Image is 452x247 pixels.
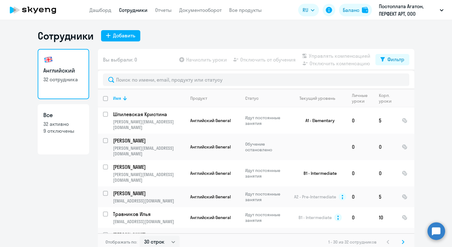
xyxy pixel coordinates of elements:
[298,4,319,16] button: RU
[245,115,288,126] p: Идут постоянные занятия
[347,186,374,207] td: 0
[113,32,135,39] div: Добавить
[89,7,111,13] a: Дашборд
[375,54,409,65] button: Фильтр
[245,95,288,101] div: Статус
[347,107,374,134] td: 0
[190,144,231,150] span: Английский General
[179,7,222,13] a: Документооборот
[43,121,83,127] p: 32 активно
[190,118,231,123] span: Английский General
[113,190,184,197] p: [PERSON_NAME]
[113,219,185,224] p: [EMAIL_ADDRESS][DOMAIN_NAME]
[113,164,184,170] p: [PERSON_NAME]
[245,168,288,179] p: Идут постоянные занятия
[113,111,185,118] a: Шпилевская Кристина
[229,7,262,13] a: Все продукты
[155,7,172,13] a: Отчеты
[113,95,185,101] div: Имя
[352,93,374,104] div: Личные уроки
[113,211,185,217] a: Травников Илья
[343,6,359,14] div: Баланс
[374,134,397,160] td: 0
[303,6,308,14] span: RU
[245,212,288,223] p: Идут постоянные занятия
[374,107,397,134] td: 5
[43,55,53,65] img: english
[113,198,185,204] p: [EMAIL_ADDRESS][DOMAIN_NAME]
[362,7,368,13] img: balance
[43,67,83,75] h3: Английский
[119,7,148,13] a: Сотрудники
[43,76,83,83] p: 32 сотрудника
[190,170,231,176] span: Английский General
[347,160,374,186] td: 0
[190,95,207,101] div: Продукт
[113,137,184,144] p: [PERSON_NAME]
[374,186,397,207] td: 5
[43,111,83,119] h3: Все
[379,3,437,18] p: Постоплата Агатон, ПЕРФЕКТ АРТ, ООО
[347,207,374,228] td: 0
[190,215,231,220] span: Английский General
[245,95,259,101] div: Статус
[294,194,336,200] span: A2 - Pre-Intermediate
[352,93,369,104] div: Личные уроки
[245,191,288,202] p: Идут постоянные занятия
[101,30,140,41] button: Добавить
[113,111,184,118] p: Шпилевская Кристина
[299,215,332,220] span: B1 - Intermediate
[113,231,184,238] p: [PERSON_NAME]
[103,56,137,63] span: Вы выбрали: 0
[288,160,347,186] td: B1 - Intermediate
[105,239,137,245] span: Отображать по:
[339,4,372,16] button: Балансbalance
[113,231,185,238] a: [PERSON_NAME]
[328,239,377,245] span: 1 - 30 из 32 сотрудников
[387,56,404,63] div: Фильтр
[374,207,397,228] td: 10
[379,93,396,104] div: Корп. уроки
[113,137,185,144] a: [PERSON_NAME]
[190,194,231,200] span: Английский General
[376,3,447,18] button: Постоплата Агатон, ПЕРФЕКТ АРТ, ООО
[113,172,185,183] p: [PERSON_NAME][EMAIL_ADDRESS][DOMAIN_NAME]
[379,93,392,104] div: Корп. уроки
[245,141,288,153] p: Обучение остановлено
[113,95,121,101] div: Имя
[38,30,94,42] h1: Сотрудники
[113,164,185,170] a: [PERSON_NAME]
[38,104,89,154] a: Все32 активно9 отключены
[288,107,347,134] td: A1 - Elementary
[113,119,185,130] p: [PERSON_NAME][EMAIL_ADDRESS][DOMAIN_NAME]
[38,49,89,99] a: Английский32 сотрудника
[103,73,409,86] input: Поиск по имени, email, продукту или статусу
[113,211,184,217] p: Травников Илья
[113,145,185,157] p: [PERSON_NAME][EMAIL_ADDRESS][DOMAIN_NAME]
[299,95,335,101] div: Текущий уровень
[190,95,240,101] div: Продукт
[43,127,83,134] p: 9 отключены
[374,160,397,186] td: 0
[347,134,374,160] td: 0
[293,95,347,101] div: Текущий уровень
[113,190,185,197] a: [PERSON_NAME]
